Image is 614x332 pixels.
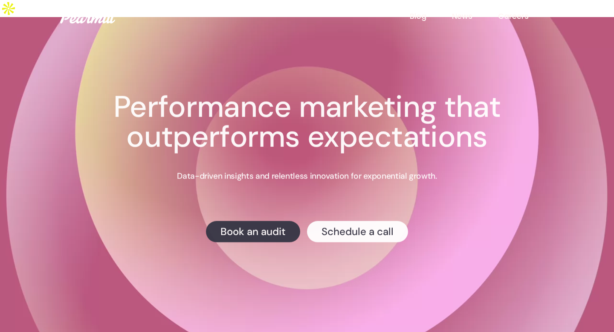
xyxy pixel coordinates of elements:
[60,9,116,23] img: Pearmill logo
[307,221,408,242] a: Schedule a call
[177,171,437,182] p: Data-driven insights and relentless innovation for exponential growth.
[452,11,498,22] a: News
[206,221,300,242] a: Book an audit
[410,11,452,22] a: Blog
[498,11,554,22] a: Careers
[68,92,546,152] h1: Performance marketing that outperforms expectations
